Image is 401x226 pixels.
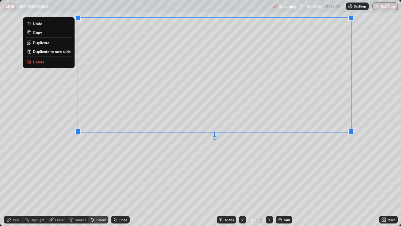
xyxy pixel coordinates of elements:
p: BIOMOLECULES [18,4,49,9]
div: Slides [225,218,234,221]
img: class-settings-icons [348,4,353,9]
p: Duplicate [33,40,49,45]
button: Copy [25,29,72,36]
p: Settings [354,5,366,8]
img: add-slide-button [278,217,283,222]
div: Select [96,218,106,221]
div: Highlight [31,218,44,221]
button: Duplicate [25,39,72,46]
div: 4 [249,218,255,222]
p: Recording [279,4,296,9]
p: Delete [33,59,44,64]
div: Add [284,218,290,221]
button: Delete [25,58,72,66]
img: end-class-cross [375,4,380,9]
button: End Class [372,3,398,10]
p: Copy [33,30,42,35]
p: LIVE [6,4,14,9]
div: / [256,218,258,222]
div: Eraser [55,218,65,221]
button: Undo [25,20,72,27]
div: Undo [119,218,127,221]
div: Shapes [75,218,86,221]
button: Duplicate to new slide [25,48,72,55]
div: More [388,218,395,221]
div: Pen [13,218,19,221]
img: recording.375f2c34.svg [273,4,278,9]
p: Undo [33,21,42,26]
div: 4 [259,217,263,223]
p: Duplicate to new slide [33,49,71,54]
